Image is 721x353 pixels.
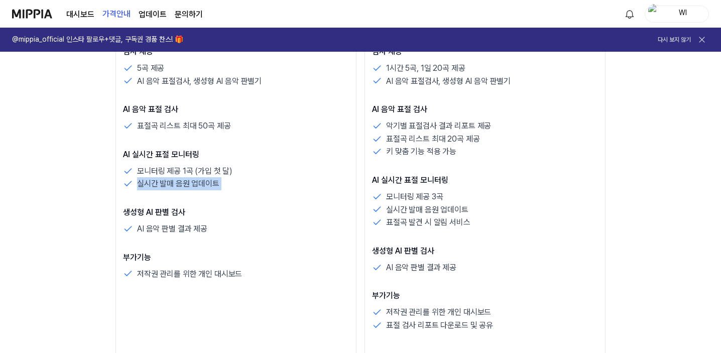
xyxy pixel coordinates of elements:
p: AI 음악 표절검사, 생성형 AI 음악 판별기 [137,75,262,88]
p: 부가기능 [123,252,349,264]
p: 모니터링 제공 3곡 [386,190,443,203]
a: 가격안내 [102,1,131,28]
img: 알림 [624,8,636,20]
p: AI 실시간 표절 모니터링 [372,174,598,186]
p: 검사 제공 [123,46,349,58]
a: 대시보드 [66,9,94,21]
p: 부가기능 [372,290,598,302]
p: 생성형 AI 판별 검사 [123,206,349,218]
p: AI 음악 판별 결과 제공 [137,222,207,236]
button: 다시 보지 않기 [658,36,691,44]
p: 1시간 5곡, 1일 20곡 제공 [386,62,465,75]
p: 저작권 관리를 위한 개인 대시보드 [137,268,242,281]
p: 표절곡 리스트 최대 50곡 제공 [137,120,230,133]
p: 악기별 표절검사 결과 리포트 제공 [386,120,491,133]
p: 실시간 발매 음원 업데이트 [137,177,219,190]
button: profileWI [645,6,709,23]
p: AI 음악 판별 결과 제공 [386,261,456,274]
p: 검사 제공 [372,46,598,58]
a: 업데이트 [139,9,167,21]
img: profile [648,4,660,24]
p: AI 음악 표절 검사 [372,103,598,115]
p: 표절 검사 리포트 다운로드 및 공유 [386,319,493,332]
div: WI [663,8,702,19]
p: 실시간 발매 음원 업데이트 [386,203,468,216]
p: 모니터링 제공 1곡 (가입 첫 달) [137,165,232,178]
a: 문의하기 [175,9,203,21]
h1: @mippia_official 인스타 팔로우+댓글, 구독권 경품 찬스! 🎁 [12,35,183,45]
p: 저작권 관리를 위한 개인 대시보드 [386,306,491,319]
p: AI 실시간 표절 모니터링 [123,149,349,161]
p: 표절곡 리스트 최대 20곡 제공 [386,133,479,146]
p: AI 음악 표절검사, 생성형 AI 음악 판별기 [386,75,511,88]
p: 키 맞춤 기능 적용 가능 [386,145,456,158]
p: 생성형 AI 판별 검사 [372,245,598,257]
p: 5곡 제공 [137,62,164,75]
p: 표절곡 발견 시 알림 서비스 [386,216,470,229]
p: AI 음악 표절 검사 [123,103,349,115]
